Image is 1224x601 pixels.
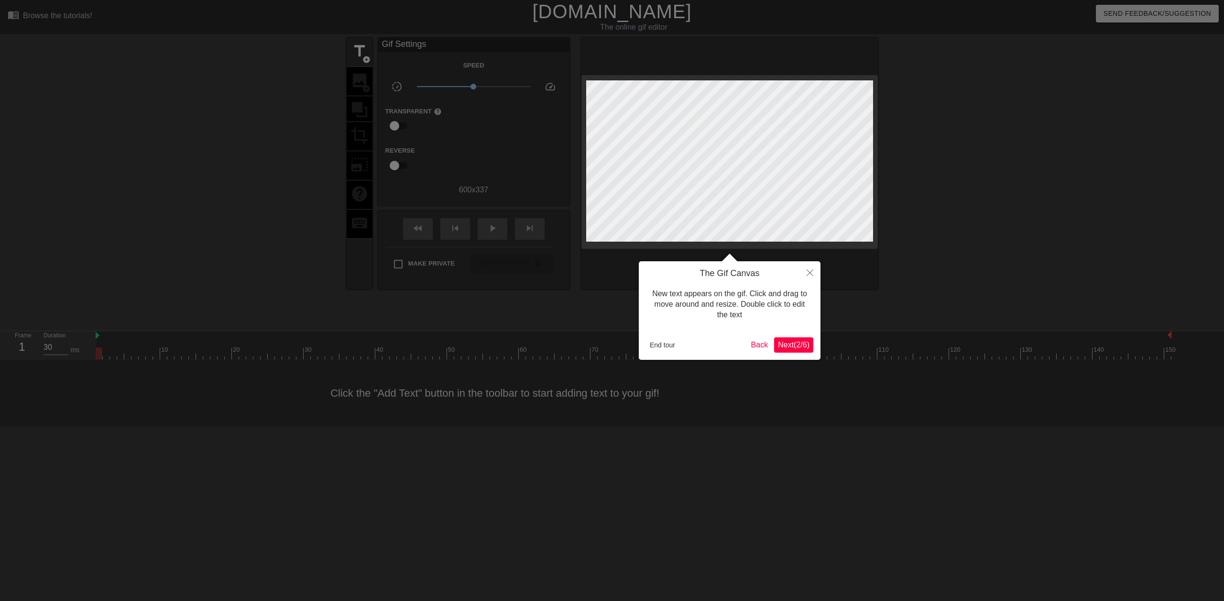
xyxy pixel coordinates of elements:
div: New text appears on the gif. Click and drag to move around and resize. Double click to edit the text [646,279,813,330]
button: End tour [646,338,679,352]
h4: The Gif Canvas [646,268,813,279]
button: Next [774,337,813,353]
button: Close [799,261,820,283]
span: Next ( 2 / 6 ) [778,341,809,349]
button: Back [747,337,772,353]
